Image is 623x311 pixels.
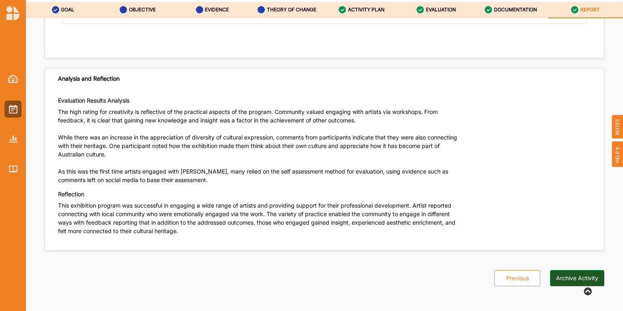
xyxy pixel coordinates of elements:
[494,270,540,286] button: Previous
[4,101,21,118] a: Activities
[6,6,19,20] img: logo
[129,6,156,13] label: OBJECTIVE
[4,161,21,178] a: Library
[58,201,458,242] p: This exhibition program was successful in engaging a wide range of artists and providing support ...
[58,191,458,198] div: Reflection
[8,75,18,83] img: Dashboard
[9,105,17,114] img: Activities
[348,6,385,13] label: ACTIVITY PLAN
[58,107,458,191] p: The high rating for creativity is reflective of the practical aspects of the program. Community v...
[58,97,458,104] div: Evaluation Results Analysis
[4,131,21,148] a: Reports
[9,165,17,172] img: Library
[9,135,17,142] img: Reports
[4,71,21,88] a: Dashboard
[580,6,600,13] label: REPORT
[494,6,537,13] label: DOCUMENTATION
[61,6,74,13] label: GOAL
[58,75,120,82] div: Analysis and Reflection
[267,6,316,13] label: THEORY OF CHANGE
[426,6,456,13] label: EVALUATION
[550,270,604,286] button: Archive Activity
[205,6,229,13] label: EVIDENCE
